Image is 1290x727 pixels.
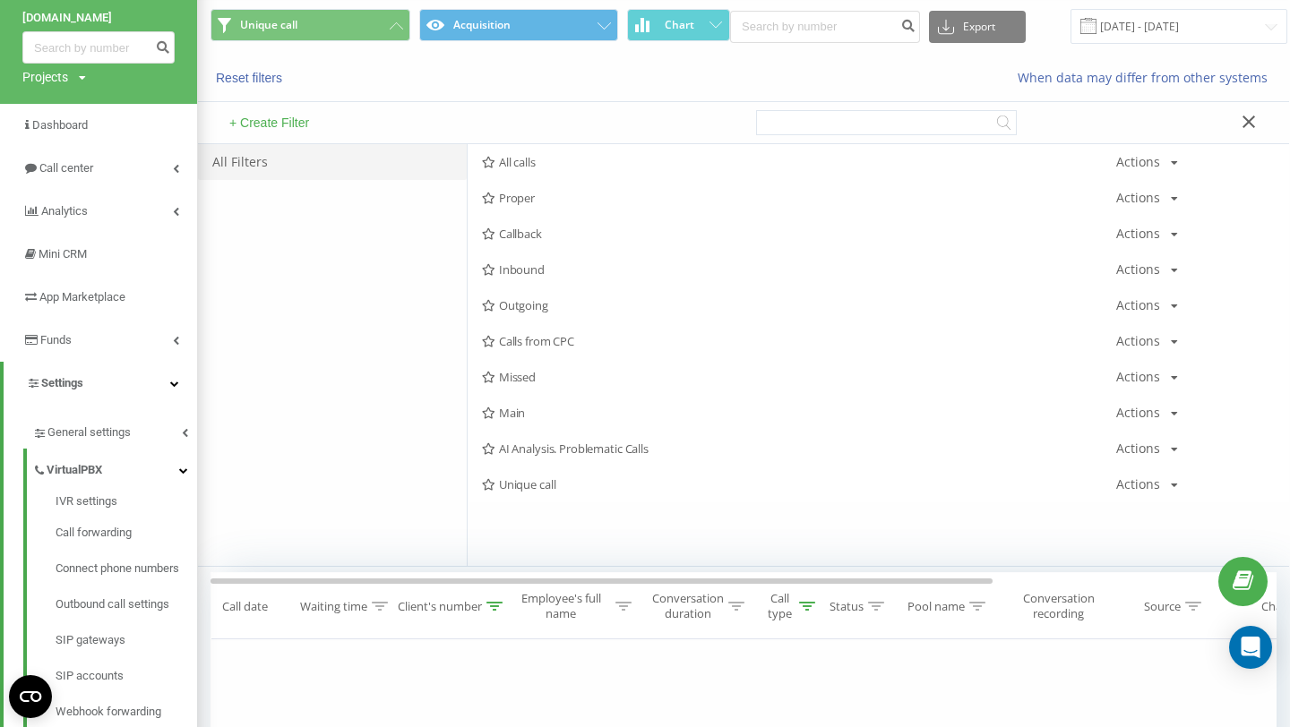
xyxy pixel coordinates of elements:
a: Settings [4,362,197,405]
div: Actions [1116,192,1160,204]
input: Search by number [730,11,920,43]
span: Dashboard [32,118,88,132]
div: Actions [1116,263,1160,276]
div: Call date [222,599,268,614]
span: VirtualPBX [47,461,102,479]
span: Outgoing [482,299,1116,312]
span: Call center [39,161,93,175]
input: Search by number [22,31,175,64]
button: Open CMP widget [9,675,52,718]
a: IVR settings [56,492,197,515]
span: Mini CRM [39,247,87,261]
span: Outbound call settings [56,595,169,613]
div: Status [830,599,864,614]
span: General settings [47,423,131,441]
span: Calls from CPC [482,335,1116,347]
div: All Filters [198,144,467,180]
span: SIP gateways [56,631,125,649]
button: Export [929,11,1026,43]
div: Client's number [398,599,482,614]
span: Analytics [41,204,88,218]
span: Main [482,406,1116,419]
div: Employee's full name [512,591,612,621]
span: Funds [40,333,72,346]
span: Unique call [240,18,297,32]
a: Connect phone numbers [56,551,197,586]
span: Settings [41,376,83,389]
div: Call type [764,591,795,621]
span: Connect phone numbers [56,560,179,577]
div: Actions [1116,406,1160,419]
a: VirtualPBX [32,449,197,486]
span: All calls [482,156,1116,168]
span: Unique call [482,478,1116,491]
button: Acquisition [419,9,619,41]
button: Close [1236,114,1262,133]
a: SIP gateways [56,622,197,658]
div: Actions [1116,156,1160,168]
span: SIP accounts [56,667,124,685]
span: Callback [482,227,1116,240]
div: Actions [1116,371,1160,383]
div: Projects [22,68,68,86]
div: Actions [1116,335,1160,347]
div: Actions [1116,299,1160,312]
span: Missed [482,371,1116,383]
span: App Marketplace [39,290,125,304]
a: [DOMAIN_NAME] [22,9,175,27]
div: Actions [1116,478,1160,491]
span: IVR settings [56,492,117,510]
div: Actions [1116,442,1160,455]
span: Proper [482,192,1116,204]
div: Source [1144,599,1181,614]
div: Actions [1116,227,1160,240]
div: Conversation recording [1015,591,1102,621]
button: Reset filters [211,70,291,86]
span: Webhook forwarding [56,703,161,721]
a: Outbound call settings [56,586,197,622]
button: + Create Filter [224,115,314,131]
div: Open Intercom Messenger [1229,626,1272,669]
span: Call forwarding [56,524,132,542]
button: Unique call [211,9,410,41]
a: Call forwarding [56,515,197,551]
span: Inbound [482,263,1116,276]
a: General settings [32,411,197,449]
div: Pool name [907,599,965,614]
span: AI Analysis. Problematic Calls [482,442,1116,455]
div: Conversation duration [652,591,724,621]
div: Waiting time [300,599,367,614]
span: Chart [665,19,694,31]
a: When data may differ from other systems [1018,69,1277,86]
a: SIP accounts [56,658,197,694]
button: Chart [627,9,730,41]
